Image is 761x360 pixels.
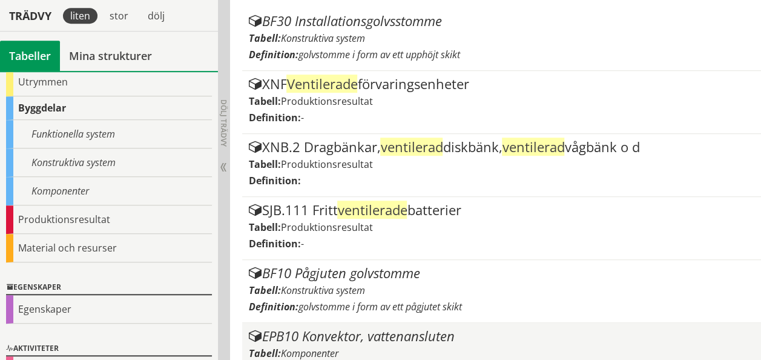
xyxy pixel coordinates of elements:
div: Konstruktiva system [6,148,212,177]
a: Mina strukturer [60,41,161,71]
span: ventilerad [502,138,564,156]
div: Komponenter [6,177,212,205]
label: Tabell: [248,158,280,171]
div: Trädvy [2,9,58,22]
span: Konstruktiva system [280,284,364,297]
span: ventilerade [337,201,407,219]
label: Tabell: [248,95,280,108]
div: XNB.2 Dragbänkar, diskbänk, vågbänk o d [248,140,754,155]
span: Ventilerade [286,75,357,93]
span: - [300,111,303,124]
span: Produktionsresultat [280,221,372,234]
span: Konstruktiva system [280,32,364,45]
div: stor [102,8,136,24]
div: Material och resurser [6,234,212,262]
label: Tabell: [248,221,280,234]
span: Komponenter [280,347,338,360]
label: Tabell: [248,284,280,297]
div: EPB10 Konvektor, vattenansluten [248,329,754,344]
label: Tabell: [248,347,280,360]
div: dölj [140,8,172,24]
span: Produktionsresultat [280,95,372,108]
div: Egenskaper [6,295,212,324]
span: - [300,237,303,250]
div: XNF förvaringsenheter [248,77,754,92]
div: Utrymmen [6,68,212,96]
span: Dölj trädvy [219,99,229,147]
span: golvstomme i form av ett pågjutet skikt [298,300,461,313]
label: Tabell: [248,32,280,45]
div: SJB.111 Fritt batterier [248,203,754,218]
div: BF30 Installationsgolvsstomme [248,14,754,28]
label: Definition: [248,300,298,313]
div: Byggdelar [6,96,212,120]
span: ventilerad [380,138,443,156]
div: Aktiviteter [6,342,212,356]
label: Definition: [248,237,300,250]
span: Produktionsresultat [280,158,372,171]
span: golvstomme i form av ett upphöjt skikt [298,48,460,61]
div: liten [63,8,97,24]
label: Definition: [248,48,298,61]
div: Funktionella system [6,120,212,148]
div: Produktionsresultat [6,205,212,234]
div: BF10 Pågjuten golvstomme [248,266,754,281]
label: Definition: [248,111,300,124]
label: Definition: [248,174,300,187]
div: Egenskaper [6,281,212,295]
